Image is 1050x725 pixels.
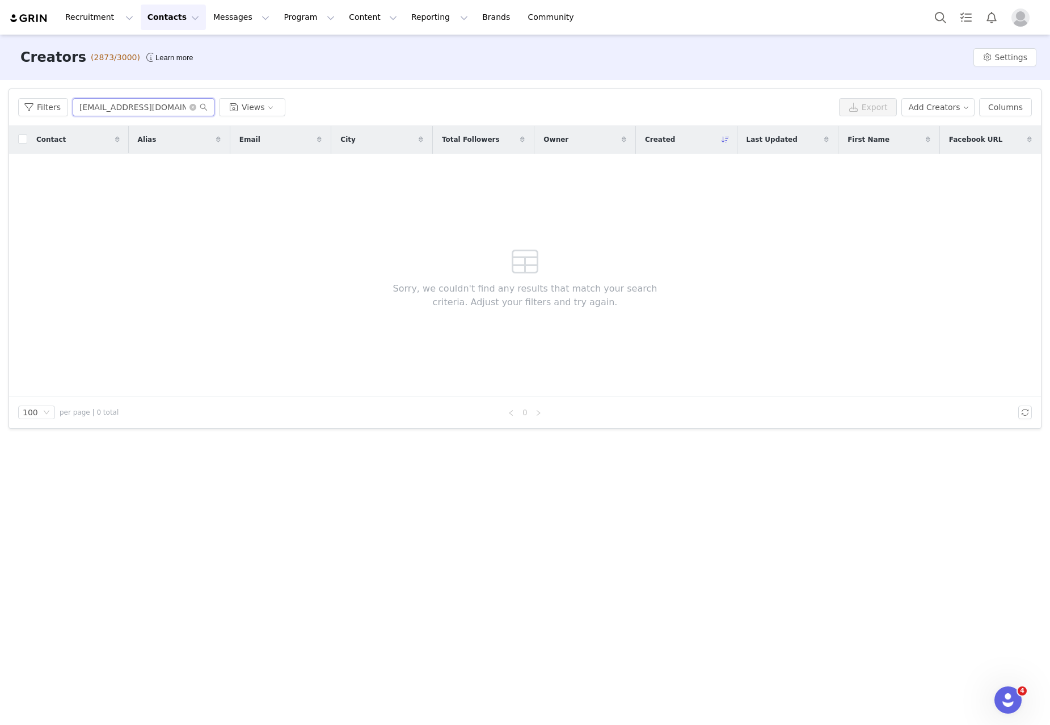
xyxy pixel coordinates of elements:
span: Alias [138,134,157,145]
span: Email [239,134,260,145]
li: Next Page [532,406,545,419]
button: Search [928,5,953,30]
span: Owner [543,134,568,145]
input: Search... [73,98,214,116]
img: placeholder-profile.jpg [1011,9,1030,27]
span: 4 [1018,686,1027,696]
button: Content [342,5,404,30]
span: First Name [847,134,889,145]
i: icon: search [200,103,208,111]
span: per page | 0 total [60,407,119,418]
div: Tooltip anchor [153,52,195,64]
button: Views [219,98,285,116]
img: grin logo [9,13,49,24]
span: Created [645,134,675,145]
button: Messages [206,5,276,30]
button: Notifications [979,5,1004,30]
span: Contact [36,134,66,145]
a: Community [521,5,586,30]
a: 0 [518,406,531,419]
button: Contacts [141,5,206,30]
button: Filters [18,98,68,116]
iframe: Intercom live chat [994,686,1022,714]
span: Last Updated [747,134,798,145]
button: Settings [973,48,1036,66]
button: Program [277,5,341,30]
span: (2873/3000) [91,52,140,64]
i: icon: close-circle [189,104,196,111]
a: Brands [475,5,520,30]
button: Export [839,98,897,116]
i: icon: right [535,410,542,416]
i: icon: left [508,410,515,416]
span: Total Followers [442,134,500,145]
button: Reporting [404,5,475,30]
li: Previous Page [504,406,518,419]
h3: Creators [20,47,86,68]
button: Add Creators [901,98,975,116]
span: Facebook URL [949,134,1003,145]
button: Profile [1005,9,1041,27]
button: Recruitment [58,5,140,30]
a: Tasks [954,5,979,30]
span: Sorry, we couldn't find any results that match your search criteria. Adjust your filters and try ... [376,282,674,309]
i: icon: down [43,409,50,417]
button: Columns [979,98,1032,116]
span: City [340,134,355,145]
div: 100 [23,406,38,419]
